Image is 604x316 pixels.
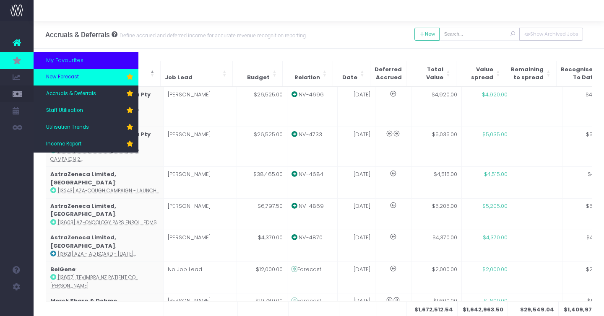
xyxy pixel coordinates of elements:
th: Value<br />spread: Activate to sort: Activate to sort [461,86,512,87]
td: [PERSON_NAME] [163,198,237,230]
input: Search... [439,28,520,41]
span: Job Lead [165,73,193,82]
td: : [46,167,163,199]
img: images/default_profile_image.png [10,299,23,312]
td: $6,797.50 [237,198,287,230]
span: Date [342,73,357,82]
td: INV-4684 [287,167,337,199]
td: Forecast [287,262,337,293]
span: Relation [294,73,320,82]
strong: Aspen Pharmacare Australia Pty Ltd... [50,130,151,147]
span: $4,920.00 [482,91,508,99]
th: Total Value: Activate to sort: Activate to sort [406,61,456,86]
span: RecognisedTo Date [561,65,597,82]
th: Total Value: Activate to sort: Activate to sort [411,86,461,87]
a: Income Report [34,136,138,153]
td: : [46,230,163,262]
th: Budget: Activate to sort: Activate to sort [233,61,283,86]
td: INV-4733 [287,127,337,166]
td: $12,000.00 [237,262,287,293]
td: [DATE] [337,198,375,230]
td: $4,370.00 [237,230,287,262]
abbr: [13490] ASP-Eltroxin HCP Campaign 2025 [50,148,139,163]
a: Accruals & Deferrals [34,85,138,102]
td: $4,515.00 [411,167,461,199]
span: Remainingto spread [511,65,544,82]
td: [DATE] [337,127,375,166]
span: $4,515.00 [484,170,508,179]
a: New Forecast [34,69,138,85]
abbr: [13621] AZA - Ad Board - 9 May 2025 [58,251,136,257]
td: : [46,262,163,293]
abbr: [13243] AZA-Cough Campaign - Launch [58,187,159,194]
th: Job Lead: Activate to sort: Activate to sort [161,61,233,86]
strong: AstraZeneca Limited, [GEOGRAPHIC_DATA] [50,170,116,186]
a: Utilisation Trends [34,119,138,136]
td: $5,205.00 [411,198,461,230]
span: $2,000.00 [482,265,508,274]
td: [PERSON_NAME] [163,87,237,127]
td: INV-4696 [287,87,337,127]
td: INV-4870 [287,230,337,262]
th: Remaining<br />to spread: Activate to sort: Activate to sort [512,86,562,87]
span: New Forecast [46,73,79,81]
th: Value<br />spread: Activate to sort: Activate to sort [456,61,506,86]
span: Total Value [411,65,443,82]
th: Deferred<br /> Accrued [375,86,411,87]
td: [PERSON_NAME] [163,127,237,166]
span: Staff Utilisation [46,107,83,114]
span: Income Report [46,140,81,148]
th: Date: Activate to sort: Activate to sort [337,86,375,87]
strong: AstraZeneca Limited, [GEOGRAPHIC_DATA] [50,233,116,250]
td: [DATE] [337,87,375,127]
span: Deferred Accrued [375,65,402,82]
td: [PERSON_NAME] [163,230,237,262]
td: No Job Lead [163,262,237,293]
th: Job Lead: Activate to sort: Activate to sort [163,86,237,87]
td: [DATE] [337,262,375,293]
span: Utilisation Trends [46,124,89,131]
span: $4,370.00 [483,233,508,242]
span: Valuespread [471,65,493,82]
td: $26,525.00 [237,87,287,127]
strong: Aspen Pharmacare Australia Pty Ltd... [50,91,151,107]
abbr: [13603] AZ-Oncology PAPs Enrolment EDMs [58,219,157,226]
td: INV-4869 [287,198,337,230]
th: Date: Activate to sort: Activate to sort [333,61,370,86]
td: $38,465.00 [237,167,287,199]
th: Remaining<br />to spread: Activate to sort: Activate to sort [506,61,557,86]
th: Budget: Activate to sort: Activate to sort [237,86,287,87]
span: Accruals & Deferrals [46,90,96,98]
span: $5,035.00 [482,130,508,139]
th: Relation: Activate to sort: Activate to sort [287,86,337,87]
td: $2,000.00 [411,262,461,293]
td: [PERSON_NAME] [163,167,237,199]
td: $4,920.00 [411,87,461,127]
strong: BeiGene [50,265,75,273]
strong: Merck Sharp & Dohme ([GEOGRAPHIC_DATA]...mited [50,297,141,313]
th: Deferred<br /> Accrued [370,61,406,86]
td: : [46,198,163,230]
span: $5,205.00 [482,202,508,210]
button: New [414,28,440,41]
td: [DATE] [337,230,375,262]
a: Staff Utilisation [34,102,138,119]
button: Show Archived Jobs [519,28,583,41]
abbr: [13657] Tevimbra NZ Patient Co-Pay Program [50,274,138,289]
span: My Favourites [46,56,83,65]
strong: AstraZeneca Limited, [GEOGRAPHIC_DATA] [50,202,116,218]
td: $26,525.00 [237,127,287,166]
td: $5,035.00 [411,127,461,166]
th: Relation: Activate to sort: Activate to sort [283,61,333,86]
h3: Accruals & Deferrals [45,31,307,39]
td: [DATE] [337,167,375,199]
span: $1,600.00 [484,297,508,305]
span: Budget [247,73,270,82]
small: Define accrued and deferred income for accurate revenue recognition reporting. [117,31,307,39]
td: $4,370.00 [411,230,461,262]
